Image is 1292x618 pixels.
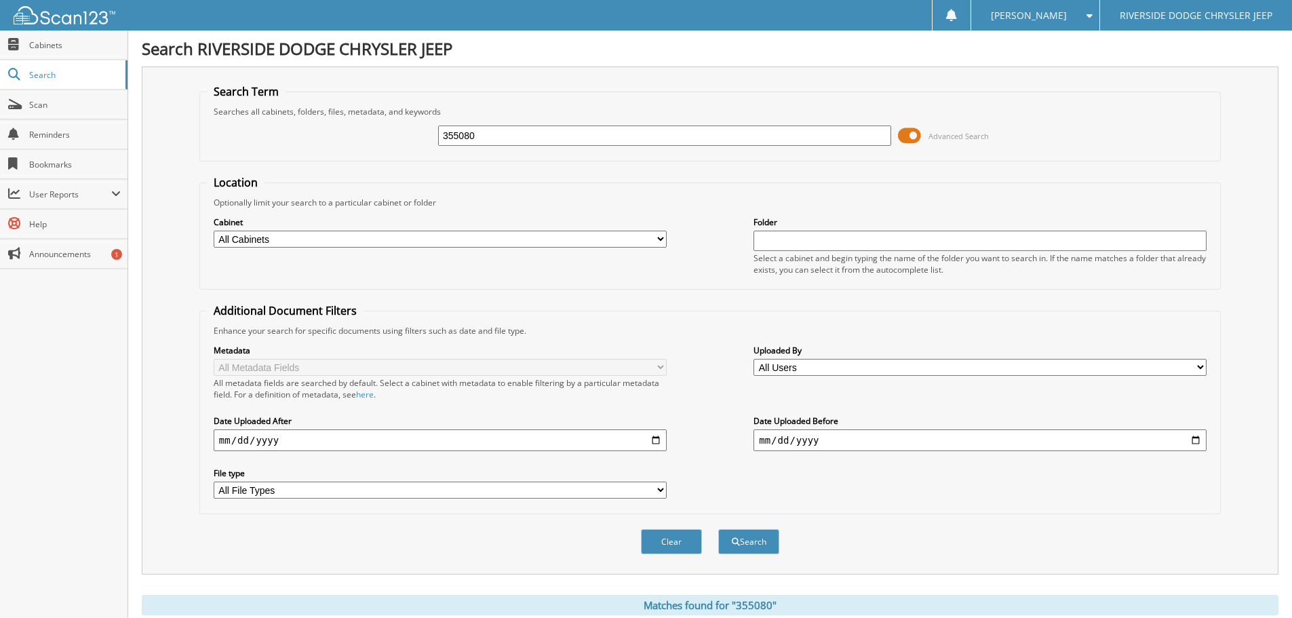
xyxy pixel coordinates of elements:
[356,389,374,400] a: here
[214,377,667,400] div: All metadata fields are searched by default. Select a cabinet with metadata to enable filtering b...
[207,84,286,99] legend: Search Term
[214,345,667,356] label: Metadata
[718,529,779,554] button: Search
[753,415,1207,427] label: Date Uploaded Before
[207,325,1213,336] div: Enhance your search for specific documents using filters such as date and file type.
[29,129,121,140] span: Reminders
[214,216,667,228] label: Cabinet
[991,12,1067,20] span: [PERSON_NAME]
[207,197,1213,208] div: Optionally limit your search to a particular cabinet or folder
[142,595,1278,615] div: Matches found for "355080"
[928,131,989,141] span: Advanced Search
[753,429,1207,451] input: end
[14,6,115,24] img: scan123-logo-white.svg
[1120,12,1272,20] span: RIVERSIDE DODGE CHRYSLER JEEP
[29,218,121,230] span: Help
[207,303,364,318] legend: Additional Document Filters
[142,37,1278,60] h1: Search RIVERSIDE DODGE CHRYSLER JEEP
[207,106,1213,117] div: Searches all cabinets, folders, files, metadata, and keywords
[111,249,122,260] div: 1
[753,252,1207,275] div: Select a cabinet and begin typing the name of the folder you want to search in. If the name match...
[641,529,702,554] button: Clear
[753,216,1207,228] label: Folder
[214,467,667,479] label: File type
[207,175,265,190] legend: Location
[29,39,121,51] span: Cabinets
[29,159,121,170] span: Bookmarks
[214,429,667,451] input: start
[214,415,667,427] label: Date Uploaded After
[29,248,121,260] span: Announcements
[29,69,119,81] span: Search
[29,99,121,111] span: Scan
[753,345,1207,356] label: Uploaded By
[29,189,111,200] span: User Reports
